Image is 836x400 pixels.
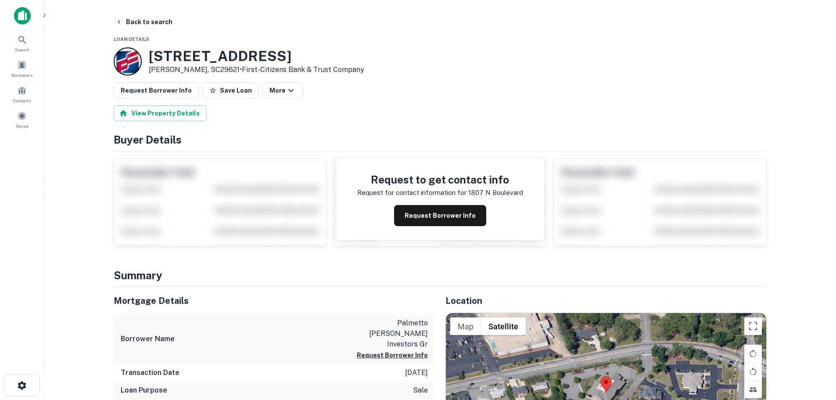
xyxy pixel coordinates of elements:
span: Borrowers [11,72,32,79]
iframe: Chat Widget [792,330,836,372]
h5: Mortgage Details [114,294,435,307]
a: Borrowers [3,57,41,80]
h4: Buyer Details [114,132,767,148]
a: Saved [3,108,41,131]
h4: Summary [114,267,767,283]
span: Saved [16,123,29,130]
h5: Location [445,294,767,307]
h6: Loan Purpose [121,385,167,396]
h4: Request to get contact info [357,172,523,187]
a: First-citizens Bank & Trust Company [242,65,364,74]
span: Contacts [13,97,31,104]
h6: Transaction Date [121,368,179,378]
button: Save Loan [202,83,259,98]
button: Rotate map clockwise [744,345,762,362]
span: Search [15,46,29,53]
button: Request Borrower Info [114,83,199,98]
button: View Property Details [114,105,207,121]
a: Contacts [3,82,41,106]
span: Loan Details [114,36,149,42]
button: Back to search [112,14,176,30]
button: Show satellite imagery [481,317,526,335]
h6: Borrower Name [121,334,175,344]
button: Show street map [450,317,481,335]
p: palmetto [PERSON_NAME] investors gr [349,318,428,350]
p: sale [413,385,428,396]
button: Request Borrower Info [394,205,486,226]
p: 1807 n boulevard [468,187,523,198]
button: More [262,83,303,98]
img: capitalize-icon.png [14,7,31,25]
button: Toggle fullscreen view [744,317,762,335]
button: Tilt map [744,381,762,398]
p: [PERSON_NAME], SC29621 • [149,65,364,75]
h3: [STREET_ADDRESS] [149,48,364,65]
button: Rotate map counterclockwise [744,363,762,380]
p: Request for contact information for [357,187,466,198]
p: [DATE] [405,368,428,378]
button: Request Borrower Info [357,350,428,360]
a: Search [3,31,41,55]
